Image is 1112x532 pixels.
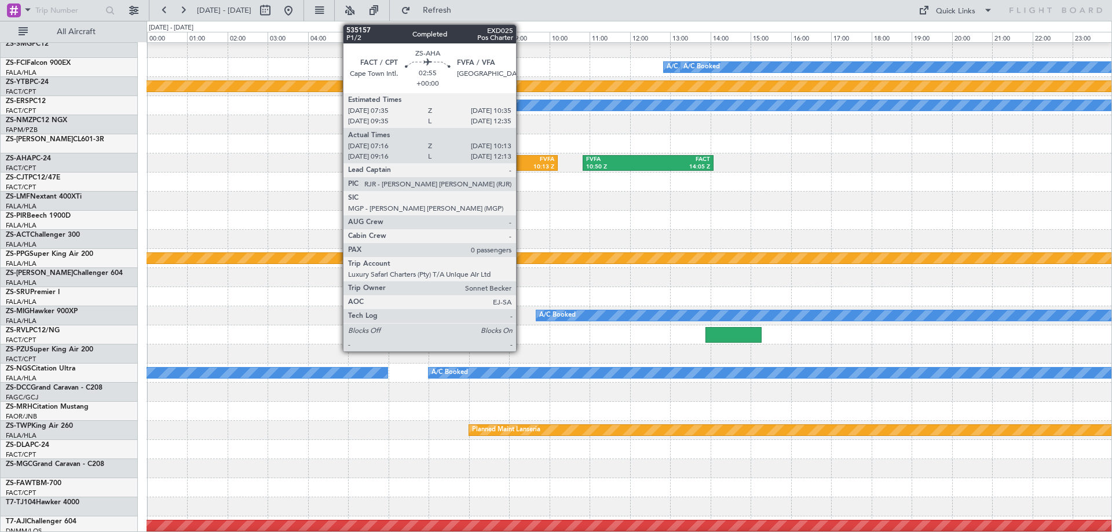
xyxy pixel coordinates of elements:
[6,212,71,219] a: ZS-PIRBeech 1900D
[6,403,32,410] span: ZS-MRH
[30,28,122,36] span: All Aircraft
[683,58,720,76] div: A/C Booked
[268,32,308,42] div: 03:00
[670,32,710,42] div: 13:00
[6,480,32,487] span: ZS-FAW
[6,193,82,200] a: ZS-LMFNextant 400XTi
[6,278,36,287] a: FALA/HLA
[952,32,992,42] div: 20:00
[6,365,75,372] a: ZS-NGSCitation Ultra
[499,156,555,164] div: FVFA
[667,58,703,76] div: A/C Booked
[590,32,630,42] div: 11:00
[308,32,348,42] div: 04:00
[6,98,46,105] a: ZS-ERSPC12
[6,384,103,391] a: ZS-DCCGrand Caravan - C208
[6,212,27,219] span: ZS-PIR
[586,156,648,164] div: FVFA
[499,163,555,171] div: 10:13 Z
[831,32,871,42] div: 17:00
[396,1,465,20] button: Refresh
[6,41,32,47] span: ZS-SMG
[389,32,429,42] div: 06:00
[586,163,648,171] div: 10:50 Z
[35,2,102,19] input: Trip Number
[6,518,27,525] span: T7-AJI
[6,136,104,143] a: ZS-[PERSON_NAME]CL601-3R
[6,232,30,239] span: ZS-ACT
[6,336,36,344] a: FACT/CPT
[431,364,468,381] div: A/C Booked
[6,289,60,296] a: ZS-SRUPremier I
[6,259,36,268] a: FALA/HLA
[6,232,80,239] a: ZS-ACTChallenger 300
[6,117,32,124] span: ZS-NMZ
[6,442,30,449] span: ZS-DLA
[6,355,36,364] a: FACT/CPT
[6,499,36,506] span: T7-TJ104
[791,32,831,42] div: 16:00
[1033,32,1073,42] div: 22:00
[6,412,37,421] a: FAOR/JNB
[6,60,27,67] span: ZS-FCI
[147,32,187,42] div: 00:00
[711,32,751,42] div: 14:00
[6,499,79,506] a: T7-TJ104Hawker 4000
[6,117,67,124] a: ZS-NMZPC12 NGX
[6,289,30,296] span: ZS-SRU
[6,298,36,306] a: FALA/HLA
[6,60,71,67] a: ZS-FCIFalcon 900EX
[6,327,60,334] a: ZS-RVLPC12/NG
[6,270,73,277] span: ZS-[PERSON_NAME]
[872,32,912,42] div: 18:00
[6,68,36,77] a: FALA/HLA
[6,251,93,258] a: ZS-PPGSuper King Air 200
[6,384,31,391] span: ZS-DCC
[912,32,952,42] div: 19:00
[6,41,49,47] a: ZS-SMGPC12
[392,97,434,114] div: Planned Maint
[6,308,78,315] a: ZS-MIGHawker 900XP
[149,23,193,33] div: [DATE] - [DATE]
[6,79,30,86] span: ZS-YTB
[913,1,998,20] button: Quick Links
[6,423,73,430] a: ZS-TWPKing Air 260
[442,156,499,164] div: FACT
[539,307,576,324] div: A/C Booked
[6,317,36,325] a: FALA/HLA
[6,423,31,430] span: ZS-TWP
[413,6,462,14] span: Refresh
[6,346,93,353] a: ZS-PZUSuper King Air 200
[992,32,1032,42] div: 21:00
[228,32,268,42] div: 02:00
[550,32,590,42] div: 10:00
[6,155,32,162] span: ZS-AHA
[6,221,36,230] a: FALA/HLA
[6,136,73,143] span: ZS-[PERSON_NAME]
[6,403,89,410] a: ZS-MRHCitation Mustang
[6,327,29,334] span: ZS-RVL
[6,87,36,96] a: FACT/CPT
[936,6,975,17] div: Quick Links
[6,450,36,459] a: FACT/CPT
[6,461,104,468] a: ZS-MGCGrand Caravan - C208
[648,156,710,164] div: FACT
[6,183,36,192] a: FACT/CPT
[509,32,549,42] div: 09:00
[197,5,251,16] span: [DATE] - [DATE]
[751,32,791,42] div: 15:00
[348,32,388,42] div: 05:00
[630,32,670,42] div: 12:00
[6,174,60,181] a: ZS-CJTPC12/47E
[6,461,32,468] span: ZS-MGC
[6,251,30,258] span: ZS-PPG
[6,480,61,487] a: ZS-FAWTBM-700
[6,346,30,353] span: ZS-PZU
[648,163,710,171] div: 14:05 Z
[6,270,123,277] a: ZS-[PERSON_NAME]Challenger 604
[6,107,36,115] a: FACT/CPT
[6,240,36,249] a: FALA/HLA
[6,164,36,173] a: FACT/CPT
[6,365,31,372] span: ZS-NGS
[6,126,38,134] a: FAPM/PZB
